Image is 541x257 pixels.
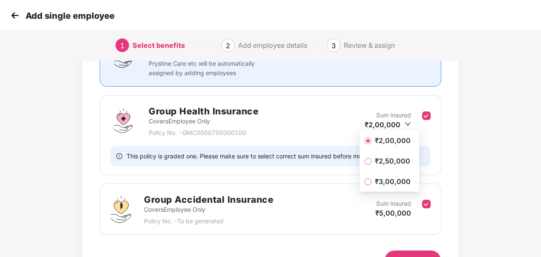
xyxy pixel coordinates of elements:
span: 3 [331,41,336,50]
div: Review & assign [344,38,395,52]
p: Sum Insured [376,199,411,208]
p: Covers Employee Only [149,117,259,126]
img: svg+xml;base64,PHN2ZyBpZD0iR3JvdXBfSGVhbHRoX0luc3VyYW5jZSIgZGF0YS1uYW1lPSJHcm91cCBIZWFsdGggSW5zdX... [110,108,136,134]
span: ₹5,00,000 [375,209,411,217]
span: down [405,121,411,127]
span: info-circle [116,152,122,160]
p: Sum Insured [376,111,411,120]
div: Select benefits [132,38,185,52]
div: Add employee details [238,38,307,52]
img: svg+xml;base64,PHN2ZyB4bWxucz0iaHR0cDovL3d3dy53My5vcmcvMjAwMC9zdmciIHdpZHRoPSIzMCIgaGVpZ2h0PSIzMC... [9,9,21,22]
p: Covers Employee Only [144,205,273,214]
span: 1 [120,41,124,50]
h2: Group Health Insurance [149,104,259,118]
span: 2 [226,41,230,50]
span: ₹3,00,000 [371,177,414,186]
div: ₹2,00,000 [365,120,411,129]
img: svg+xml;base64,PHN2ZyB4bWxucz0iaHR0cDovL3d3dy53My5vcmcvMjAwMC9zdmciIHdpZHRoPSI0OS4zMjEiIGhlaWdodD... [110,196,131,223]
p: Policy No. - GMC0000705000100 [149,128,259,137]
span: ₹2,00,000 [371,136,414,145]
span: This policy is graded one. Please make sure to select correct sum insured before moving ahead. [127,152,394,160]
p: Add single employee [26,11,115,21]
h2: Group Accidental Insurance [144,193,273,207]
p: Policy No. - To be generated [144,216,273,226]
span: ₹2,50,000 [371,156,414,166]
p: Clove Dental, Pharmeasy, Nua Women, Prystine Care etc will be automatically assigned by adding em... [149,50,273,78]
